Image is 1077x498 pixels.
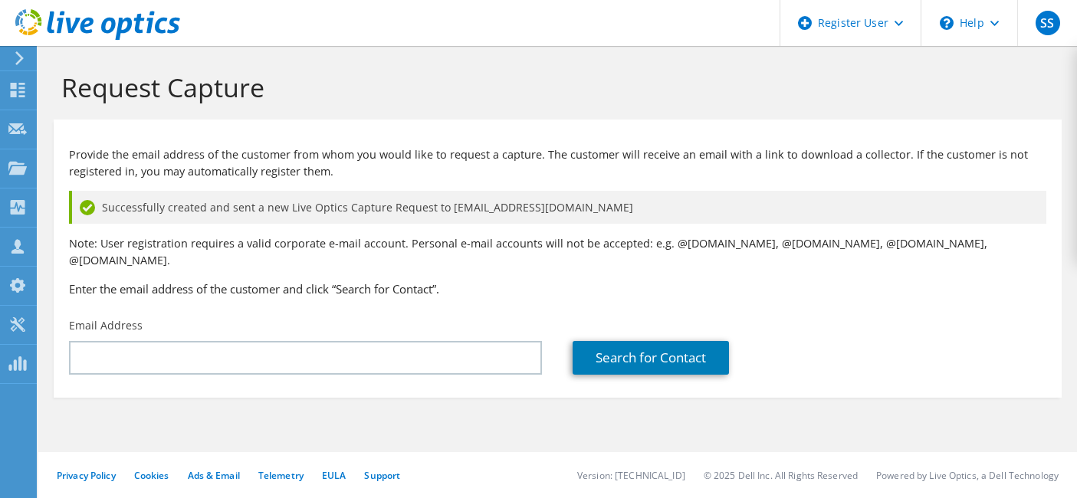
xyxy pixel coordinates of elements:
span: SS [1036,11,1060,35]
li: Version: [TECHNICAL_ID] [577,469,685,482]
a: Ads & Email [188,469,240,482]
a: Cookies [134,469,169,482]
label: Email Address [69,318,143,333]
li: Powered by Live Optics, a Dell Technology [876,469,1059,482]
h3: Enter the email address of the customer and click “Search for Contact”. [69,280,1046,297]
h1: Request Capture [61,71,1046,103]
p: Provide the email address of the customer from whom you would like to request a capture. The cust... [69,146,1046,180]
a: Privacy Policy [57,469,116,482]
span: Successfully created and sent a new Live Optics Capture Request to [EMAIL_ADDRESS][DOMAIN_NAME] [102,199,633,216]
a: Support [364,469,400,482]
a: EULA [322,469,346,482]
a: Telemetry [258,469,304,482]
svg: \n [940,16,954,30]
a: Search for Contact [573,341,729,375]
li: © 2025 Dell Inc. All Rights Reserved [704,469,858,482]
p: Note: User registration requires a valid corporate e-mail account. Personal e-mail accounts will ... [69,235,1046,269]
